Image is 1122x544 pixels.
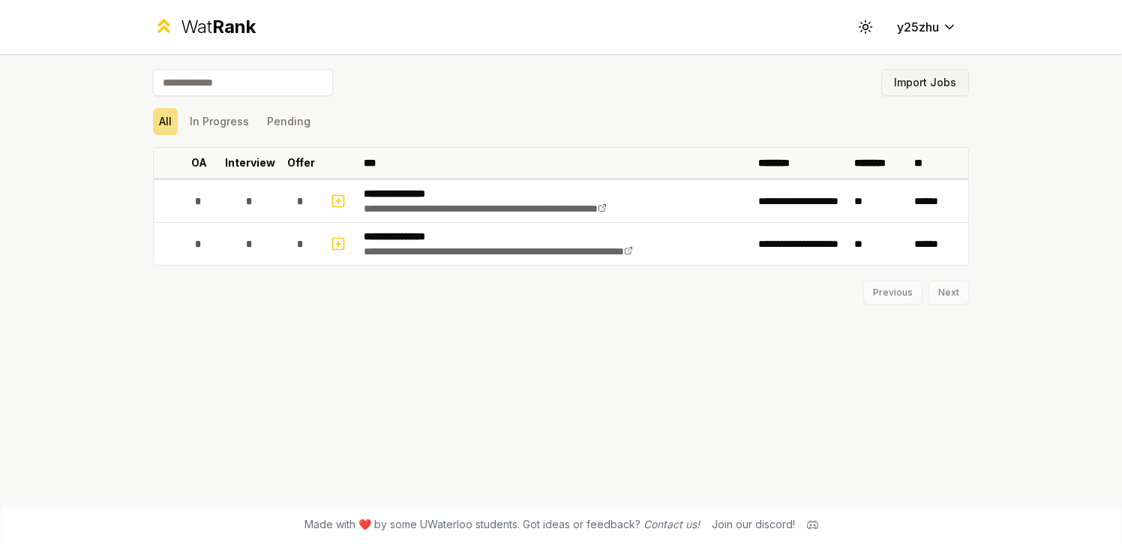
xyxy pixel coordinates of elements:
[287,155,315,170] p: Offer
[153,108,178,135] button: All
[712,517,795,532] div: Join our discord!
[153,15,256,39] a: WatRank
[897,18,939,36] span: y25zhu
[304,517,700,532] span: Made with ❤️ by some UWaterloo students. Got ideas or feedback?
[885,14,969,41] button: y25zhu
[212,16,256,38] span: Rank
[225,155,275,170] p: Interview
[184,108,255,135] button: In Progress
[643,518,700,530] a: Contact us!
[881,69,969,96] button: Import Jobs
[261,108,316,135] button: Pending
[181,15,256,39] div: Wat
[191,155,207,170] p: OA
